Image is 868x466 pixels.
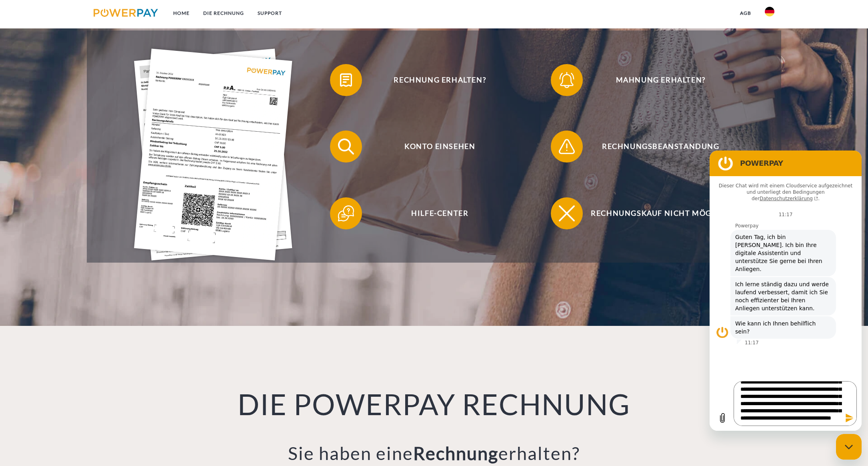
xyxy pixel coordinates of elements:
a: agb [733,6,758,20]
img: logo-powerpay.svg [94,9,158,17]
button: Rechnung erhalten? [330,64,538,96]
button: Rechnungskauf nicht möglich [551,197,759,229]
iframe: Schaltfläche zum Öffnen des Messaging-Fensters; Konversation läuft [836,434,862,460]
span: Hilfe-Center [342,197,538,229]
a: SUPPORT [251,6,289,20]
h3: Sie haben eine erhalten? [154,442,714,464]
img: qb_warning.svg [557,137,577,157]
b: Rechnung [413,442,498,464]
button: Konto einsehen [330,131,538,163]
span: Rechnungskauf nicht möglich [563,197,759,229]
a: Home [166,6,196,20]
button: Hilfe-Center [330,197,538,229]
button: Mahnung erhalten? [551,64,759,96]
iframe: Messaging-Fenster [710,151,862,431]
span: Rechnung erhalten? [342,64,538,96]
img: qb_bill.svg [336,70,356,90]
img: qb_bell.svg [557,70,577,90]
img: de [765,7,774,16]
button: Rechnungsbeanstandung [551,131,759,163]
img: qb_help.svg [336,203,356,223]
h1: DIE POWERPAY RECHNUNG [154,386,714,422]
a: DIE RECHNUNG [196,6,251,20]
img: single_invoice_powerpay_de.jpg [134,49,292,261]
img: qb_close.svg [557,203,577,223]
img: qb_search.svg [336,137,356,157]
span: Konto einsehen [342,131,538,163]
span: Rechnungsbeanstandung [563,131,759,163]
span: Mahnung erhalten? [563,64,759,96]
